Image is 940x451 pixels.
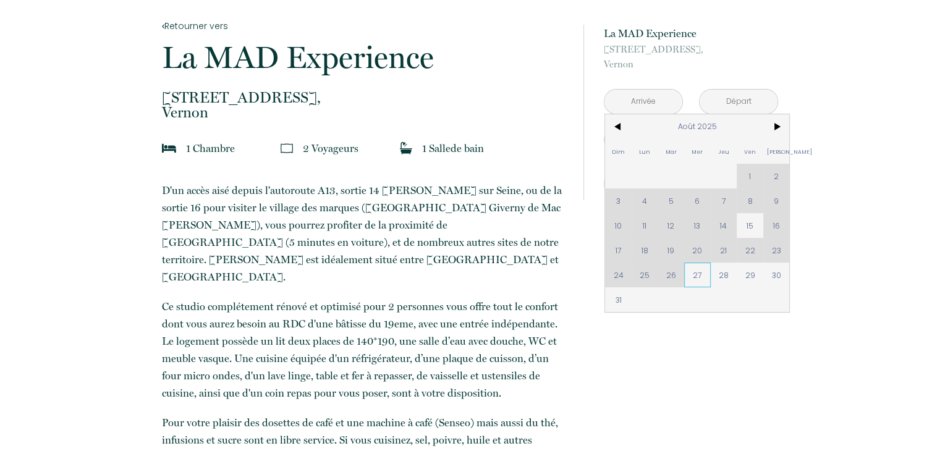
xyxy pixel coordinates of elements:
span: [STREET_ADDRESS], [604,42,778,57]
span: Mer [684,139,711,164]
input: Arrivée [604,90,682,114]
span: 30 [763,263,790,287]
span: > [763,114,790,139]
p: La MAD Experience [162,42,567,73]
span: Mar [658,139,684,164]
span: Ven [737,139,763,164]
span: s [354,142,358,154]
input: Départ [700,90,777,114]
span: [PERSON_NAME] [763,139,790,164]
span: 15 [737,213,763,238]
p: 2 Voyageur [303,140,358,157]
span: Dim [605,139,632,164]
p: 1 Salle de bain [422,140,484,157]
span: Août 2025 [632,114,763,139]
p: Vernon [604,42,778,72]
span: < [605,114,632,139]
p: D'un accès aisé depuis l'autoroute A13, sortie 14 [PERSON_NAME] sur Seine, ou de la sortie 16 pou... [162,182,567,285]
button: Réserver [604,167,778,200]
span: 31 [605,287,632,312]
span: 27 [684,263,711,287]
span: 28 [711,263,737,287]
p: Ce studio complétement rénové et optimisé pour 2 personnes vous offre tout le confort dont vous a... [162,298,567,402]
p: Vernon [162,90,567,120]
span: Lun [632,139,658,164]
span: [STREET_ADDRESS], [162,90,567,105]
p: 1 Chambre [186,140,235,157]
p: La MAD Experience [604,25,778,42]
span: Jeu [711,139,737,164]
img: guests [281,142,293,154]
span: 29 [737,263,763,287]
a: Retourner vers [162,19,567,33]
